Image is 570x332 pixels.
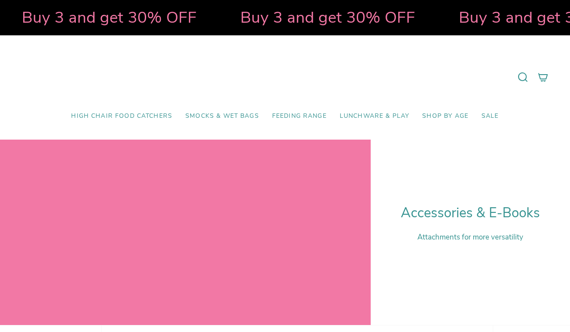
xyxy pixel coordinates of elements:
span: Shop by Age [422,113,468,120]
a: Mumma’s Little Helpers [210,48,360,106]
strong: Buy 3 and get 30% OFF [191,7,365,28]
a: Shop by Age [416,106,475,127]
a: Lunchware & Play [333,106,416,127]
span: SALE [481,113,499,120]
p: Attachments for more versatility [401,232,540,242]
a: Smocks & Wet Bags [179,106,266,127]
a: Feeding Range [266,106,333,127]
span: Smocks & Wet Bags [185,113,259,120]
h1: Accessories & E-Books [401,205,540,221]
span: Lunchware & Play [340,113,409,120]
span: High Chair Food Catchers [71,113,172,120]
span: Feeding Range [272,113,327,120]
a: SALE [475,106,505,127]
a: High Chair Food Catchers [65,106,179,127]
